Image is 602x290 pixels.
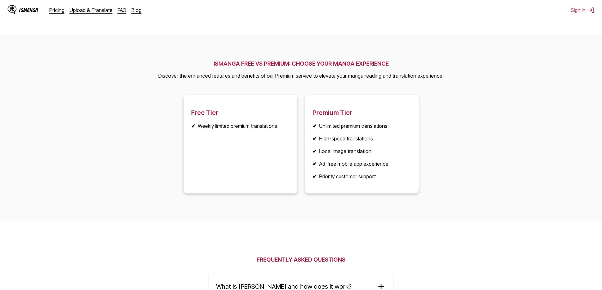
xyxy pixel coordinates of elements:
[158,72,444,80] p: Discover the enhanced features and benefits of our Premium service to elevate your manga reading ...
[257,256,345,263] h2: Frequently Asked Questions
[191,123,195,129] b: ✔
[313,123,411,129] li: Unlimited premium translations
[49,7,64,13] a: Pricing
[588,7,594,13] img: Sign out
[313,173,411,180] li: Priority customer support
[131,7,142,13] a: Blog
[8,5,49,15] a: IsManga LogoIsManga
[313,161,411,167] li: Ad-free mobile app experience
[313,161,317,167] b: ✔
[313,123,317,129] b: ✔
[8,5,16,14] img: IsManga Logo
[313,173,317,180] b: ✔
[158,60,444,67] h2: ISMANGA FREE VS PREMIUM: CHOOSE YOUR MANGA EXPERIENCE
[118,7,126,13] a: FAQ
[313,148,411,154] li: Local image translation
[191,109,290,116] h3: Free Tier
[313,135,317,142] b: ✔
[313,109,411,116] h3: Premium Tier
[571,7,594,13] button: Sign In
[313,148,317,154] b: ✔
[313,135,411,142] li: High-speed translations
[70,7,112,13] a: Upload & Translate
[19,7,38,13] div: IsManga
[191,123,290,129] li: Weekly limited premium translations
